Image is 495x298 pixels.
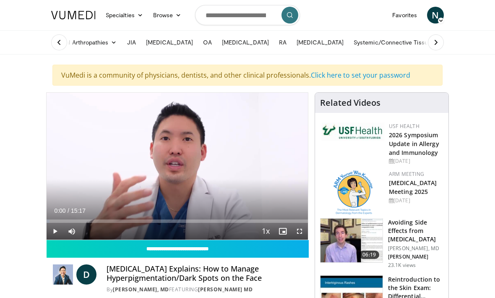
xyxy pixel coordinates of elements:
p: [PERSON_NAME] [388,254,443,260]
a: Browse [148,7,187,24]
button: Fullscreen [291,223,308,240]
h4: [MEDICAL_DATA] Explains: How to Manage Hyperpigmentation/Dark Spots on the Face [107,264,302,282]
div: By FEATURING [107,286,302,293]
a: Crystal Arthropathies [46,34,122,51]
p: [PERSON_NAME], MD [388,245,443,252]
button: Playback Rate [258,223,274,240]
button: Mute [63,223,80,240]
input: Search topics, interventions [195,5,300,25]
a: [MEDICAL_DATA] [217,34,274,51]
div: [DATE] [389,157,442,165]
a: Systemic/Connective Tissue Disease [349,34,467,51]
span: 06:19 [359,251,379,259]
img: 6f9900f7-f6e7-4fd7-bcbb-2a1dc7b7d476.150x105_q85_crop-smart_upscale.jpg [320,219,383,262]
a: Favorites [387,7,422,24]
span: / [68,207,69,214]
a: [MEDICAL_DATA] [141,34,198,51]
div: VuMedi is a community of physicians, dentists, and other clinical professionals. [52,65,443,86]
button: Enable picture-in-picture mode [274,223,291,240]
button: Play [47,223,63,240]
a: RA [274,34,292,51]
video-js: Video Player [47,93,308,240]
a: JIA [122,34,141,51]
a: [PERSON_NAME], MD [113,286,169,293]
img: Daniel Sugai, MD [53,264,73,285]
a: 06:19 Avoiding Side Effects from [MEDICAL_DATA] [PERSON_NAME], MD [PERSON_NAME] 23.1K views [320,218,443,269]
a: ARM Meeting [389,170,424,178]
span: 15:17 [71,207,86,214]
a: [MEDICAL_DATA] Meeting 2025 [389,179,437,196]
h4: Related Videos [320,98,380,108]
img: 6ba8804a-8538-4002-95e7-a8f8012d4a11.png.150x105_q85_autocrop_double_scale_upscale_version-0.2.jpg [322,123,385,141]
div: Progress Bar [47,220,308,223]
a: [MEDICAL_DATA] [292,34,349,51]
img: VuMedi Logo [51,11,96,19]
a: N [427,7,444,24]
a: 2026 Symposium Update in Allergy and Immunology [389,131,439,157]
a: D [76,264,96,285]
h3: Avoiding Side Effects from [MEDICAL_DATA] [388,218,443,243]
a: Specialties [101,7,148,24]
p: 23.1K views [388,262,416,269]
a: USF Health [389,123,419,130]
a: [PERSON_NAME] MD [198,286,253,293]
a: Click here to set your password [311,71,410,80]
span: 0:00 [54,207,65,214]
div: [DATE] [389,197,442,204]
img: 89a28c6a-718a-466f-b4d1-7c1f06d8483b.png.150x105_q85_autocrop_double_scale_upscale_version-0.2.png [333,170,373,214]
a: OA [198,34,217,51]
